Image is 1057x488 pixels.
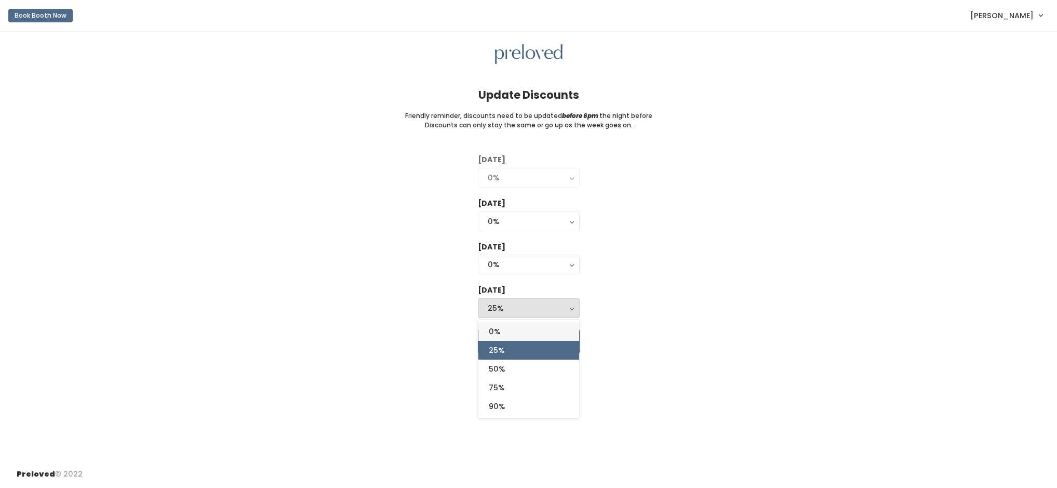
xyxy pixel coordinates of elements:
[489,382,504,393] span: 75%
[562,111,598,120] i: before 6pm
[8,9,73,22] button: Book Booth Now
[489,363,505,375] span: 50%
[495,44,563,64] img: preloved logo
[970,10,1034,21] span: [PERSON_NAME]
[489,345,504,356] span: 25%
[425,121,633,130] small: Discounts can only stay the same or go up as the week goes on.
[488,259,570,270] div: 0%
[17,460,83,480] div: © 2022
[478,212,580,231] button: 0%
[478,298,580,318] button: 25%
[960,4,1053,27] a: [PERSON_NAME]
[478,198,505,209] label: [DATE]
[478,168,580,188] button: 0%
[488,216,570,227] div: 0%
[488,172,570,183] div: 0%
[489,326,500,337] span: 0%
[478,285,505,296] label: [DATE]
[489,401,505,412] span: 90%
[478,154,505,165] label: [DATE]
[8,4,73,27] a: Book Booth Now
[478,255,580,274] button: 0%
[488,302,570,314] div: 25%
[478,89,579,101] h4: Update Discounts
[405,111,652,121] small: Friendly reminder, discounts need to be updated the night before
[17,469,55,479] span: Preloved
[478,242,505,253] label: [DATE]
